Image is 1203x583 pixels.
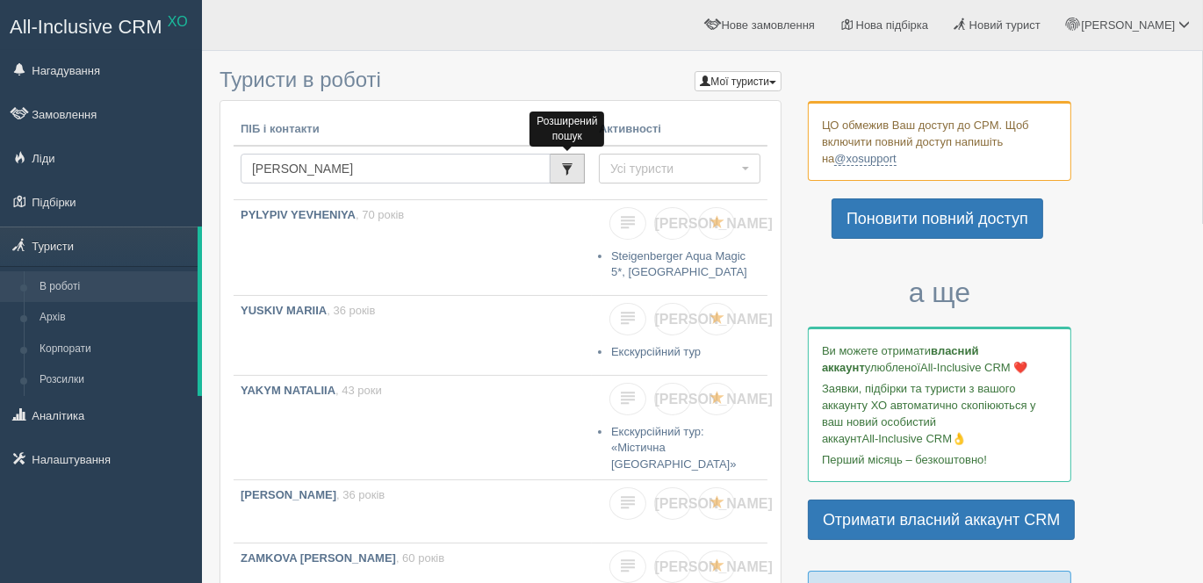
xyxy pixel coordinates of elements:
[655,496,773,511] span: [PERSON_NAME]
[234,480,592,543] a: [PERSON_NAME], 36 років
[599,154,760,184] button: Усі туристи
[356,208,404,221] span: , 70 років
[241,154,551,184] input: Пошук за ПІБ, паспортом або контактами
[611,345,701,358] a: Екскурсійний тур
[241,304,327,317] b: YUSKIV MARIIA
[610,160,738,177] span: Усі туристи
[10,16,162,38] span: All-Inclusive CRM
[1081,18,1175,32] span: [PERSON_NAME]
[654,207,691,240] a: [PERSON_NAME]
[822,342,1057,376] p: Ви можете отримати улюбленої
[655,312,773,327] span: [PERSON_NAME]
[1,1,201,49] a: All-Inclusive CRM XO
[655,216,773,231] span: [PERSON_NAME]
[920,361,1027,374] span: All-Inclusive CRM ❤️
[856,18,929,32] span: Нова підбірка
[832,198,1043,239] a: Поновити повний доступ
[808,101,1071,181] div: ЦО обмежив Ваш доступ до СРМ. Щоб включити повний доступ напишіть на
[336,488,385,501] span: , 36 років
[654,487,691,520] a: [PERSON_NAME]
[327,304,375,317] span: , 36 років
[32,364,198,396] a: Розсилки
[654,303,691,335] a: [PERSON_NAME]
[822,451,1057,468] p: Перший місяць – безкоштовно!
[529,112,604,147] div: Розширений пошук
[241,384,335,397] b: YAKYM NATALIIA
[611,425,737,471] a: Екскурсійний тур: «Містична [GEOGRAPHIC_DATA]»
[808,500,1075,540] a: Отримати власний аккаунт CRM
[32,302,198,334] a: Архів
[695,71,782,91] button: Мої туристи
[655,392,773,407] span: [PERSON_NAME]
[834,152,896,166] a: @xosupport
[168,14,188,29] sup: XO
[862,432,967,445] span: All-Inclusive CRM👌
[592,114,767,146] th: Активності
[335,384,382,397] span: , 43 роки
[241,208,356,221] b: PYLYPIV YEVHENIYA
[234,376,592,471] a: YAKYM NATALIIA, 43 роки
[654,383,691,415] a: [PERSON_NAME]
[234,296,592,375] a: YUSKIV MARIIA, 36 років
[234,200,592,295] a: PYLYPIV YEVHENIYA, 70 років
[654,551,691,583] a: [PERSON_NAME]
[808,277,1071,308] h3: а ще
[396,551,444,565] span: , 60 років
[822,380,1057,447] p: Заявки, підбірки та туристи з вашого аккаунту ХО автоматично скопіюються у ваш новий особистий ак...
[722,18,815,32] span: Нове замовлення
[241,551,396,565] b: ZAMKOVA [PERSON_NAME]
[969,18,1041,32] span: Новий турист
[611,249,747,279] a: Steigenberger Aqua Magic 5*, [GEOGRAPHIC_DATA]
[241,488,336,501] b: [PERSON_NAME]
[32,271,198,303] a: В роботі
[822,344,979,374] b: власний аккаунт
[32,334,198,365] a: Корпорати
[655,559,773,574] span: [PERSON_NAME]
[234,114,592,146] th: ПІБ і контакти
[220,68,381,91] span: Туристи в роботі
